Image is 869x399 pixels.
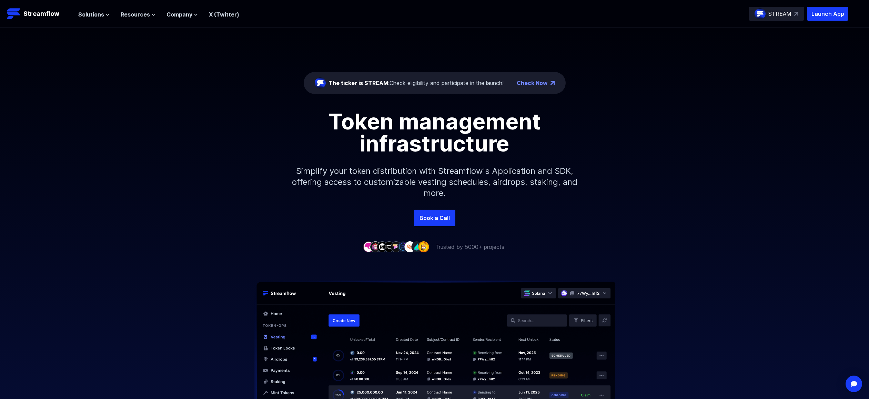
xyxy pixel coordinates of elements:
img: company-3 [377,241,388,252]
img: top-right-arrow.png [550,81,555,85]
div: Check eligibility and participate in the launch! [329,79,504,87]
span: Company [166,10,192,19]
a: X (Twitter) [209,11,239,18]
img: company-6 [397,241,408,252]
img: streamflow-logo-circle.png [755,8,766,19]
img: top-right-arrow.svg [794,12,798,16]
p: STREAM [768,10,791,18]
p: Streamflow [23,9,59,19]
img: streamflow-logo-circle.png [315,77,326,88]
a: Streamflow [7,7,71,21]
img: company-5 [391,241,402,252]
img: company-8 [411,241,422,252]
a: STREAM [749,7,804,21]
img: company-4 [384,241,395,252]
h1: Token management infrastructure [280,111,590,155]
span: The ticker is STREAM: [329,80,390,86]
img: company-1 [363,241,374,252]
button: Company [166,10,198,19]
span: Resources [121,10,150,19]
p: Trusted by 5000+ projects [435,243,504,251]
img: Streamflow Logo [7,7,21,21]
a: Book a Call [414,210,455,226]
img: company-9 [418,241,429,252]
img: company-7 [404,241,415,252]
button: Resources [121,10,155,19]
span: Solutions [78,10,104,19]
img: company-2 [370,241,381,252]
button: Solutions [78,10,110,19]
a: Check Now [517,79,548,87]
button: Launch App [807,7,848,21]
p: Simplify your token distribution with Streamflow's Application and SDK, offering access to custom... [286,155,583,210]
div: Open Intercom Messenger [846,376,862,392]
